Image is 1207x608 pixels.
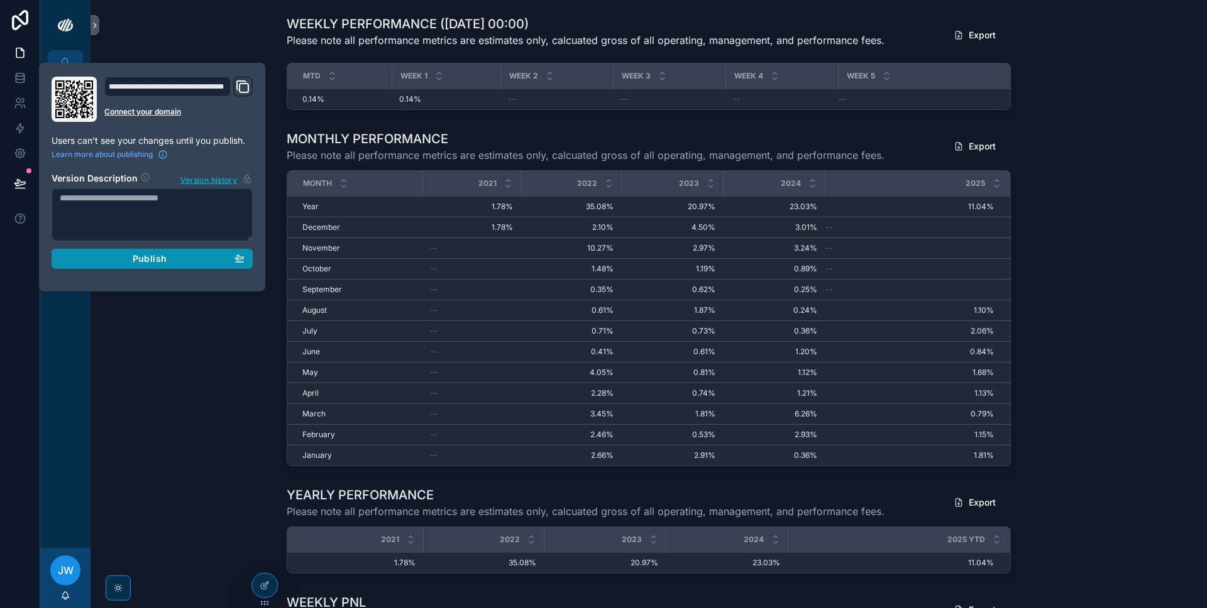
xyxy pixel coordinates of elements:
[825,409,994,419] a: 0.79%
[302,202,319,212] span: Year
[629,326,715,336] a: 0.73%
[825,285,833,295] span: --
[629,367,715,377] a: 0.81%
[430,430,513,440] a: --
[302,326,317,336] span: July
[302,305,327,315] span: August
[430,450,438,460] span: --
[629,202,715,212] span: 20.97%
[430,305,438,315] span: --
[431,558,536,568] span: 35.08%
[730,430,817,440] span: 2.93%
[730,243,817,253] a: 3.24%
[287,148,885,163] span: Please note all performance metrics are estimates only, calcuated gross of all operating, managem...
[825,388,994,398] a: 1.13%
[302,450,332,460] span: January
[302,243,415,253] a: November
[302,202,415,212] a: Year
[629,243,715,253] a: 2.97%
[966,178,985,188] span: 2025
[825,202,994,212] a: 11.04%
[825,305,994,315] a: 1.10%
[825,450,994,460] a: 1.81%
[528,326,614,336] a: 0.71%
[399,94,421,104] span: 0.14%
[730,367,817,377] a: 1.12%
[839,94,846,104] span: --
[430,222,513,232] a: 1.78%
[55,15,75,35] img: App logo
[528,305,614,315] a: 0.61%
[577,178,597,188] span: 2022
[730,409,817,419] a: 6.26%
[302,94,324,104] span: 0.14%
[944,135,1006,158] button: Export
[629,305,715,315] span: 1.87%
[180,173,237,185] span: Version history
[730,347,817,357] a: 1.20%
[825,430,994,440] a: 1.15%
[730,202,817,212] a: 23.03%
[528,450,614,460] a: 2.66%
[381,535,399,545] span: 2021
[302,430,335,440] span: February
[430,367,438,377] span: --
[528,285,614,295] span: 0.35%
[825,347,994,357] a: 0.84%
[528,202,614,212] a: 35.08%
[287,504,885,519] span: Please note all performance metrics are estimates only, calcuated gross of all operating, managem...
[302,430,415,440] a: February
[509,71,538,81] span: Week 2
[730,326,817,336] a: 0.36%
[430,264,438,274] span: --
[629,409,715,419] span: 1.81%
[744,535,764,545] span: 2024
[508,94,515,104] span: --
[551,558,658,568] span: 20.97%
[287,130,885,148] h1: MONTHLY PERFORMANCE
[400,71,427,81] span: Week 1
[528,388,614,398] a: 2.28%
[430,326,438,336] span: --
[430,347,438,357] span: --
[629,222,715,232] a: 4.50%
[825,326,994,336] a: 2.06%
[734,71,763,81] span: Week 4
[52,149,168,160] a: Learn more about publishing
[825,367,994,377] span: 1.68%
[430,243,438,253] span: --
[302,264,415,274] a: October
[430,409,513,419] a: --
[528,264,614,274] a: 1.48%
[730,222,817,232] span: 3.01%
[430,347,513,357] a: --
[430,450,513,460] a: --
[629,285,715,295] span: 0.62%
[730,388,817,398] a: 1.21%
[528,409,614,419] a: 3.45%
[825,264,994,274] a: --
[528,367,614,377] a: 4.05%
[302,409,415,419] a: March
[52,249,253,269] button: Publish
[730,305,817,315] a: 0.24%
[825,222,994,232] a: --
[730,285,817,295] a: 0.25%
[430,388,438,398] span: --
[528,243,614,253] a: 10.27%
[302,388,415,398] a: April
[847,71,875,81] span: Week 5
[629,450,715,460] a: 2.91%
